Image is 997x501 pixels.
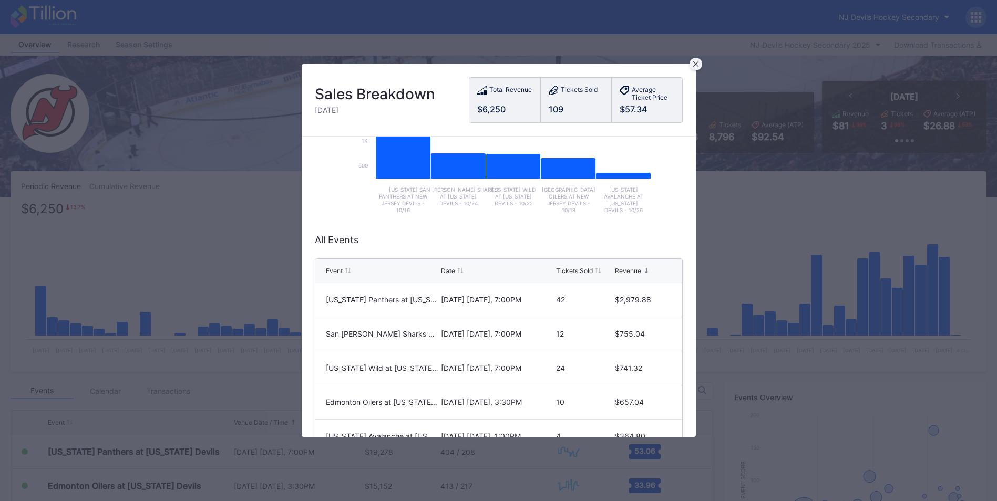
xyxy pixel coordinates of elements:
[556,432,612,441] div: 4
[491,186,535,206] text: [US_STATE] Wild at [US_STATE] Devils - 10/22
[315,234,683,245] div: All Events
[556,295,612,304] div: 42
[326,267,343,275] div: Event
[615,295,671,304] div: $2,979.88
[358,162,368,169] text: 500
[615,329,671,338] div: $755.04
[556,267,593,275] div: Tickets Sold
[315,85,435,103] div: Sales Breakdown
[326,398,438,406] div: Edmonton Oilers at [US_STATE] Devils
[326,432,438,441] div: [US_STATE] Avalanche at [US_STATE] Devils
[632,86,674,101] div: Average Ticket Price
[379,186,428,213] text: [US_STATE] Panthers at New Jersey Devils - 10/16
[441,432,553,441] div: [DATE] [DATE], 1:00PM
[541,186,595,213] text: [GEOGRAPHIC_DATA] Oilers at New Jersey Devils - 10/18
[615,363,671,372] div: $741.32
[556,363,612,372] div: 24
[326,329,438,338] div: San [PERSON_NAME] Sharks at [US_STATE] Devils
[441,267,455,275] div: Date
[441,398,553,406] div: [DATE] [DATE], 3:30PM
[441,363,553,372] div: [DATE] [DATE], 7:00PM
[419,186,497,206] text: San [PERSON_NAME] Sharks at [US_STATE] Devils - 10/24
[477,104,532,114] div: $6,250
[556,398,612,406] div: 10
[489,86,532,97] div: Total Revenue
[441,329,553,338] div: [DATE] [DATE], 7:00PM
[615,267,641,275] div: Revenue
[561,86,598,97] div: Tickets Sold
[549,104,603,114] div: 109
[604,186,643,213] text: [US_STATE] Avalanche at [US_STATE] Devils - 10/26
[441,295,553,304] div: [DATE] [DATE], 7:00PM
[556,329,612,338] div: 12
[315,106,435,114] div: [DATE]
[615,432,671,441] div: $364.80
[326,363,438,372] div: [US_STATE] Wild at [US_STATE] Devils
[362,138,368,144] text: 1k
[326,295,438,304] div: [US_STATE] Panthers at [US_STATE] Devils
[615,398,671,406] div: $657.04
[620,104,674,114] div: $57.34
